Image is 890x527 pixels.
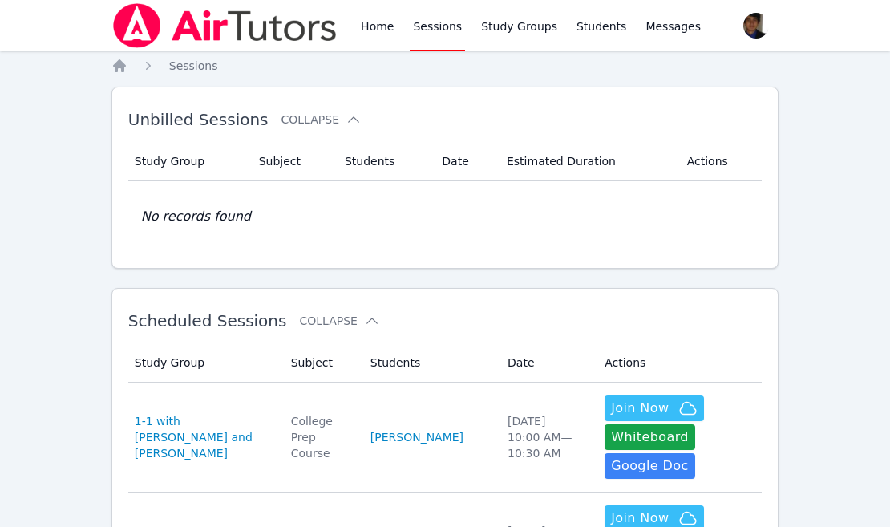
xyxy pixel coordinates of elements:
div: College Prep Course [291,413,351,461]
img: Air Tutors [111,3,338,48]
th: Study Group [128,142,249,181]
button: Join Now [605,395,704,421]
a: 1-1 with [PERSON_NAME] and [PERSON_NAME] [135,413,272,461]
a: Google Doc [605,453,694,479]
th: Students [335,142,432,181]
span: Scheduled Sessions [128,311,287,330]
div: [DATE] 10:00 AM — 10:30 AM [508,413,585,461]
span: Join Now [611,399,669,418]
button: Collapse [299,313,379,329]
button: Collapse [281,111,362,128]
th: Date [498,343,595,383]
a: Sessions [169,58,218,74]
th: Estimated Duration [497,142,678,181]
nav: Breadcrumb [111,58,779,74]
th: Study Group [128,343,281,383]
th: Actions [678,142,763,181]
th: Subject [249,142,335,181]
tr: 1-1 with [PERSON_NAME] and [PERSON_NAME]College Prep Course[PERSON_NAME][DATE]10:00 AM—10:30 AMJo... [128,383,763,493]
th: Subject [281,343,361,383]
a: [PERSON_NAME] [370,429,463,445]
td: No records found [128,181,763,252]
th: Date [432,142,497,181]
span: Messages [645,18,701,34]
th: Actions [595,343,762,383]
button: Whiteboard [605,424,695,450]
th: Students [361,343,498,383]
span: Sessions [169,59,218,72]
span: Unbilled Sessions [128,110,269,129]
